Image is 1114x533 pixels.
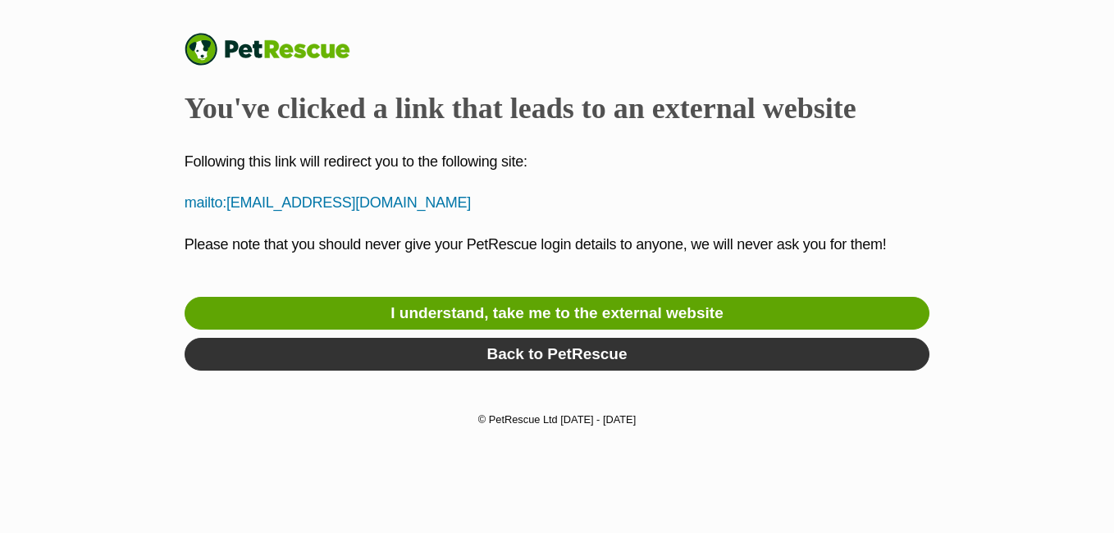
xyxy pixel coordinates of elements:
[185,151,930,173] p: Following this link will redirect you to the following site:
[185,297,930,330] a: I understand, take me to the external website
[478,413,636,426] small: © PetRescue Ltd [DATE] - [DATE]
[185,33,367,66] a: PetRescue
[185,234,930,278] p: Please note that you should never give your PetRescue login details to anyone, we will never ask ...
[185,90,930,126] h2: You've clicked a link that leads to an external website
[185,192,930,214] p: mailto:[EMAIL_ADDRESS][DOMAIN_NAME]
[185,338,930,371] a: Back to PetRescue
